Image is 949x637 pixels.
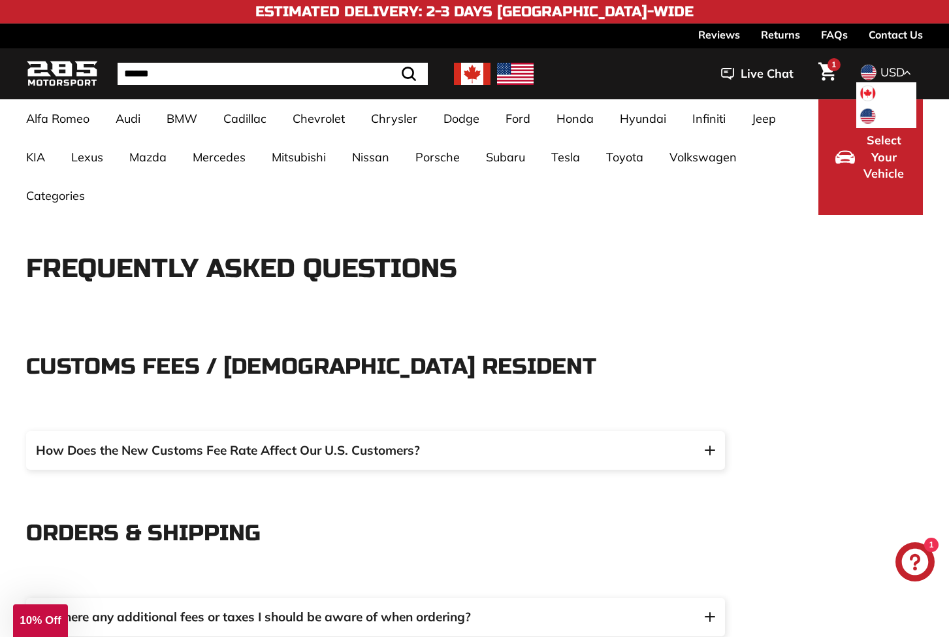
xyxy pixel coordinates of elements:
img: Logo_285_Motorsport_areodynamics_components [26,59,98,90]
span: How Does the New Customs Fee Rate Affect Our U.S. Customers? [36,442,420,458]
span: Live Chat [741,65,794,82]
a: Cart [811,52,844,96]
a: Cadillac [210,99,280,138]
a: Mitsubishi [259,138,339,176]
a: Categories [13,176,98,215]
span: USD [880,65,905,80]
button: How Does the New Customs Fee Rate Affect Our U.S. Customers? Toggle FAQ collapsible tab [26,431,725,470]
a: Porsche [402,138,473,176]
a: BMW [153,99,210,138]
a: Jeep [739,99,789,138]
p: Orders & shipping [26,521,725,546]
span: 1 [831,59,836,69]
a: Reviews [698,24,740,46]
a: Lexus [58,138,116,176]
a: Hyundai [607,99,679,138]
a: Tesla [538,138,593,176]
a: Volkswagen [656,138,750,176]
img: Toggle FAQ collapsible tab [705,612,715,622]
span: 10% Off [20,614,61,627]
a: Alfa Romeo [13,99,103,138]
span: USD [880,108,905,123]
div: 10% Off [13,604,68,637]
a: Chevrolet [280,99,358,138]
h4: Estimated Delivery: 2-3 Days [GEOGRAPHIC_DATA]-Wide [255,4,694,20]
p: CUSTOMS FEES / [DEMOGRAPHIC_DATA] RESIDENT [26,355,725,379]
a: Nissan [339,138,402,176]
a: Audi [103,99,153,138]
a: Infiniti [679,99,739,138]
a: FAQs [821,24,848,46]
a: Returns [761,24,800,46]
a: Chrysler [358,99,430,138]
button: Select Your Vehicle [818,99,923,215]
a: Dodge [430,99,492,138]
a: KIA [13,138,58,176]
a: Toyota [593,138,656,176]
button: Are there any additional fees or taxes I should be aware of when ordering? Toggle FAQ collapsible... [26,598,725,637]
h1: Frequently Asked Questions [26,254,923,283]
img: Toggle FAQ collapsible tab [705,446,715,455]
a: Mazda [116,138,180,176]
span: CAD [880,86,905,101]
a: Contact Us [869,24,923,46]
a: Ford [492,99,543,138]
button: Live Chat [704,57,811,90]
span: Select Your Vehicle [861,132,906,182]
a: Honda [543,99,607,138]
span: Are there any additional fees or taxes I should be aware of when ordering? [36,609,471,625]
inbox-online-store-chat: Shopify online store chat [892,542,939,585]
a: Subaru [473,138,538,176]
input: Search [118,63,428,85]
a: Mercedes [180,138,259,176]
